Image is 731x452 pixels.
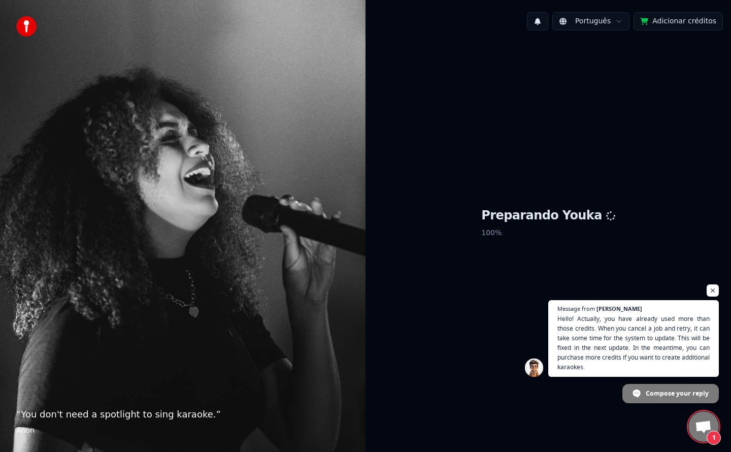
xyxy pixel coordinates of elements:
p: 100 % [481,224,615,242]
button: Adicionar créditos [634,12,723,30]
span: [PERSON_NAME] [596,306,642,311]
a: Open chat [688,411,719,442]
span: Compose your reply [646,384,709,402]
span: Hello! Actually, you have already used more than those credits. When you cancel a job and retry, ... [557,314,710,372]
p: “ You don't need a spotlight to sing karaoke. ” [16,407,349,422]
footer: Anon [16,426,349,436]
h1: Preparando Youka [481,208,615,224]
span: Message from [557,306,595,311]
span: 1 [707,431,721,445]
img: youka [16,16,37,37]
